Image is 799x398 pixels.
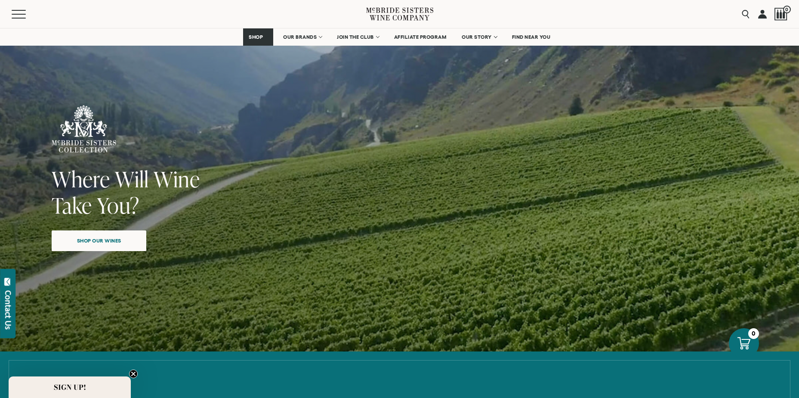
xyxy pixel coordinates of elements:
a: OUR STORY [456,28,502,46]
a: OUR BRANDS [278,28,327,46]
span: Wine [154,164,200,194]
span: Take [52,190,92,220]
a: AFFILIATE PROGRAM [389,28,452,46]
a: SHOP [243,28,273,46]
span: SHOP [249,34,263,40]
span: FIND NEAR YOU [512,34,551,40]
span: OUR BRANDS [283,34,317,40]
span: Where [52,164,110,194]
div: 0 [748,328,759,339]
span: Shop our wines [62,232,136,249]
button: Close teaser [129,370,138,378]
span: You? [97,190,139,220]
span: AFFILIATE PROGRAM [394,34,447,40]
div: Contact Us [4,290,12,330]
a: FIND NEAR YOU [506,28,556,46]
a: JOIN THE CLUB [331,28,384,46]
button: Mobile Menu Trigger [12,10,43,19]
span: JOIN THE CLUB [337,34,374,40]
span: 0 [783,6,791,13]
a: Shop our wines [52,230,146,251]
span: Will [115,164,149,194]
span: SIGN UP! [54,382,86,392]
span: OUR STORY [462,34,492,40]
div: SIGN UP!Close teaser [9,376,131,398]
